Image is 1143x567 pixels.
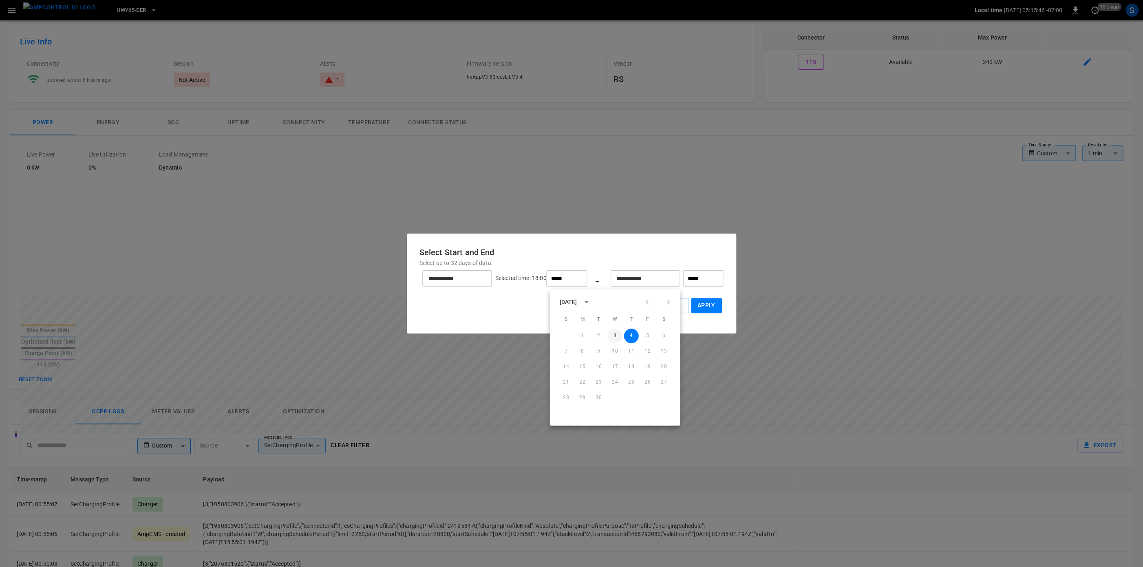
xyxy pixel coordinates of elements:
button: Apply [691,298,722,313]
h6: Select Start and End [419,246,724,259]
span: Sunday [559,311,574,328]
button: 3 [608,329,622,343]
div: [DATE] [560,298,577,307]
span: Friday [640,311,655,328]
button: calendar view is open, switch to year view [579,295,593,309]
span: Tuesday [591,311,606,328]
p: Select up to 32 days of data. [419,259,724,267]
h6: _ [595,272,599,285]
span: Saturday [657,311,671,328]
span: Wednesday [608,311,622,328]
span: Selected time: 18:00 [495,275,546,281]
span: Thursday [624,311,639,328]
button: 4 [624,329,639,343]
span: Monday [575,311,590,328]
